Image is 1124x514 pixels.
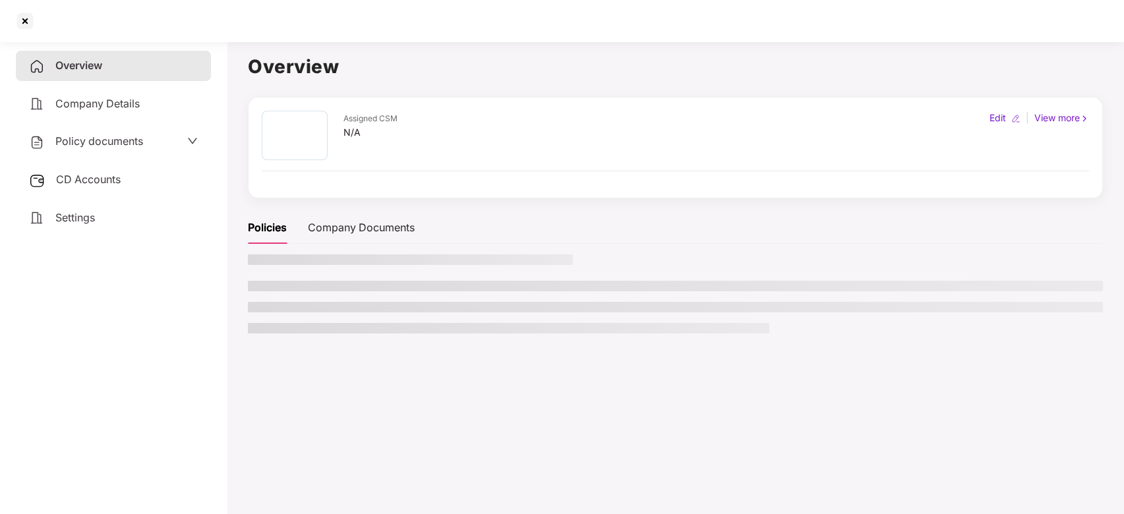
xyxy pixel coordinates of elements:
img: svg+xml;base64,PHN2ZyB4bWxucz0iaHR0cDovL3d3dy53My5vcmcvMjAwMC9zdmciIHdpZHRoPSIyNCIgaGVpZ2h0PSIyNC... [29,210,45,226]
span: down [187,136,198,146]
img: svg+xml;base64,PHN2ZyB4bWxucz0iaHR0cDovL3d3dy53My5vcmcvMjAwMC9zdmciIHdpZHRoPSIyNCIgaGVpZ2h0PSIyNC... [29,134,45,150]
img: editIcon [1011,114,1020,123]
div: | [1023,111,1032,125]
img: svg+xml;base64,PHN2ZyB4bWxucz0iaHR0cDovL3d3dy53My5vcmcvMjAwMC9zdmciIHdpZHRoPSIyNCIgaGVpZ2h0PSIyNC... [29,96,45,112]
img: rightIcon [1080,114,1089,123]
span: CD Accounts [56,173,121,186]
div: Policies [248,219,287,236]
img: svg+xml;base64,PHN2ZyB3aWR0aD0iMjUiIGhlaWdodD0iMjQiIHZpZXdCb3g9IjAgMCAyNSAyNCIgZmlsbD0ibm9uZSIgeG... [29,173,45,188]
h1: Overview [248,52,1103,81]
div: Edit [987,111,1009,125]
span: Overview [55,59,102,72]
span: Policy documents [55,134,143,148]
div: N/A [343,125,398,140]
div: Company Documents [308,219,415,236]
div: View more [1032,111,1092,125]
span: Settings [55,211,95,224]
div: Assigned CSM [343,113,398,125]
img: svg+xml;base64,PHN2ZyB4bWxucz0iaHR0cDovL3d3dy53My5vcmcvMjAwMC9zdmciIHdpZHRoPSIyNCIgaGVpZ2h0PSIyNC... [29,59,45,74]
span: Company Details [55,97,140,110]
